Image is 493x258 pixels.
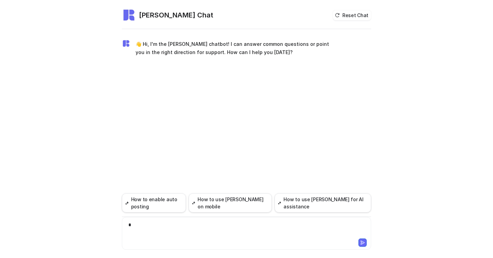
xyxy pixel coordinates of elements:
h2: [PERSON_NAME] Chat [139,10,213,20]
img: Widget [122,8,136,22]
button: How to enable auto posting [122,193,186,212]
button: How to use [PERSON_NAME] on mobile [189,193,272,212]
img: Widget [122,39,130,48]
p: 👋 Hi, I'm the [PERSON_NAME] chatbot! I can answer common questions or point you in the right dire... [136,40,336,56]
button: Reset Chat [333,10,371,20]
button: How to use [PERSON_NAME] for AI assistance [275,193,371,212]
